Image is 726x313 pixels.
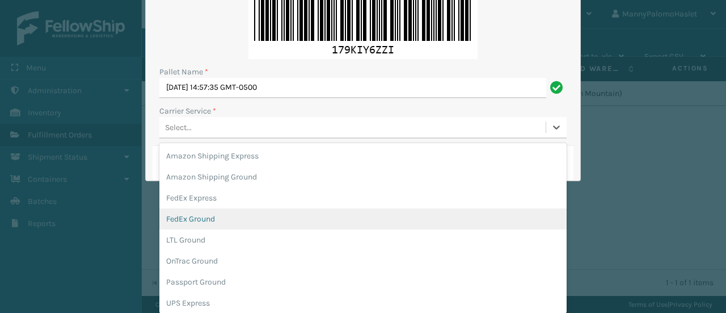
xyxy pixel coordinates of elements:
[159,272,567,293] div: Passport Ground
[159,187,567,208] div: FedEx Express
[159,251,567,272] div: OnTrac Ground
[159,208,567,229] div: FedEx Ground
[159,229,567,251] div: LTL Ground
[159,166,567,187] div: Amazon Shipping Ground
[159,66,208,78] label: Pallet Name
[165,122,192,133] div: Select...
[159,105,216,117] label: Carrier Service
[159,145,567,166] div: Amazon Shipping Express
